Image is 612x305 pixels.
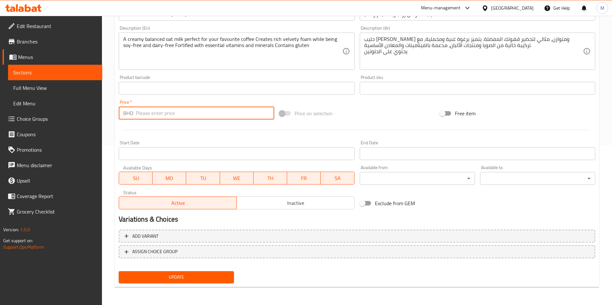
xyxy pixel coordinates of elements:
[119,271,234,283] button: Update
[13,69,97,76] span: Sections
[124,273,229,281] span: Update
[256,174,285,183] span: TH
[3,142,102,157] a: Promotions
[17,22,97,30] span: Edit Restaurant
[122,198,234,208] span: Active
[17,177,97,185] span: Upsell
[364,36,583,67] textarea: حليب [PERSON_NAME] ومتوازن، مثالي لتحضير قهوتك المفضلة. يتميز برغوة غنية ومخملية، مع تركيبة خالية...
[491,5,534,12] div: [GEOGRAPHIC_DATA]
[186,172,220,185] button: TU
[254,172,287,185] button: TH
[119,82,354,95] input: Please enter product barcode
[119,172,153,185] button: SU
[3,18,102,34] a: Edit Restaurant
[239,198,352,208] span: Inactive
[360,82,595,95] input: Please enter product sku
[3,173,102,188] a: Upsell
[323,174,352,183] span: SA
[17,115,97,123] span: Choice Groups
[13,100,97,107] span: Edit Menu
[287,172,321,185] button: FR
[8,96,102,111] a: Edit Menu
[220,172,254,185] button: WE
[223,174,251,183] span: WE
[600,5,604,12] span: M
[18,53,97,61] span: Menus
[3,243,44,251] a: Support.OpsPlatform
[3,225,19,234] span: Version:
[3,157,102,173] a: Menu disclaimer
[360,172,475,185] div: ​
[8,80,102,96] a: Full Menu View
[119,196,237,209] button: Active
[421,4,461,12] div: Menu-management
[155,174,184,183] span: MO
[119,245,595,258] button: ASSIGN CHOICE GROUP
[136,107,274,119] input: Please enter price
[3,188,102,204] a: Coverage Report
[17,208,97,215] span: Grocery Checklist
[480,172,595,185] div: ​
[321,172,354,185] button: SA
[3,127,102,142] a: Coupons
[295,110,333,117] span: Price on selection
[3,236,33,245] span: Get support on:
[17,192,97,200] span: Coverage Report
[3,49,102,65] a: Menus
[132,232,158,240] span: Add variant
[3,34,102,49] a: Branches
[8,65,102,80] a: Sections
[3,204,102,219] a: Grocery Checklist
[3,111,102,127] a: Choice Groups
[17,161,97,169] span: Menu disclaimer
[236,196,355,209] button: Inactive
[123,36,342,67] textarea: A creamy balanced oat milk perfect for your favourite coffee Creates rich velvety foam while bein...
[132,248,177,256] span: ASSIGN CHOICE GROUP
[122,174,150,183] span: SU
[119,230,595,243] button: Add variant
[17,38,97,45] span: Branches
[20,225,30,234] span: 1.0.0
[119,214,595,224] h2: Variations & Choices
[17,130,97,138] span: Coupons
[153,172,186,185] button: MO
[375,199,415,207] span: Exclude from GEM
[17,146,97,154] span: Promotions
[189,174,217,183] span: TU
[455,110,476,117] span: Free item
[13,84,97,92] span: Full Menu View
[123,109,133,117] p: BHD
[290,174,318,183] span: FR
